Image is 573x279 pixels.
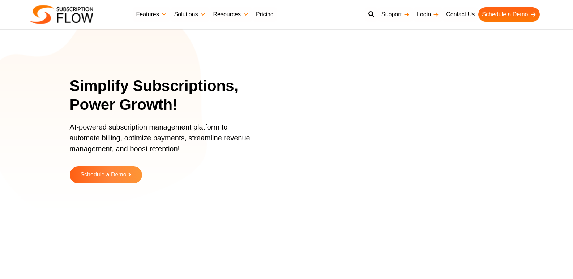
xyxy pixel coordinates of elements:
span: Schedule a Demo [80,172,126,178]
a: Solutions [171,7,210,22]
p: AI-powered subscription management platform to automate billing, optimize payments, streamline re... [70,122,258,161]
a: Features [133,7,171,22]
a: Pricing [252,7,277,22]
a: Schedule a Demo [70,166,142,183]
a: Schedule a Demo [478,7,539,22]
a: Resources [209,7,252,22]
a: Login [413,7,442,22]
a: Contact Us [442,7,478,22]
a: Support [378,7,413,22]
h1: Simplify Subscriptions, Power Growth! [70,77,267,114]
img: Subscriptionflow [30,5,93,24]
